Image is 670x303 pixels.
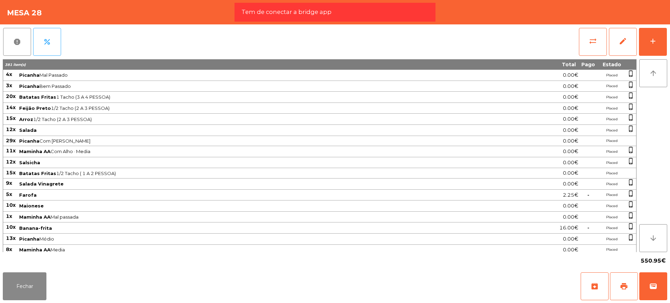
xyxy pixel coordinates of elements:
[6,147,16,154] span: 11x
[19,127,37,133] span: Salada
[3,272,46,300] button: Fechar
[19,72,508,78] span: Mal Passado
[598,70,626,81] td: Placed
[598,136,626,146] td: Placed
[6,191,12,197] span: 5x
[598,92,626,103] td: Placed
[598,114,626,125] td: Placed
[627,146,634,153] span: phone_iphone
[563,168,578,178] span: 0.00€
[19,214,51,220] span: Maminha AA
[639,28,667,56] button: add
[19,116,33,122] span: Arroz
[6,213,12,219] span: 1x
[620,282,628,290] span: print
[19,236,508,242] span: Médio
[6,104,16,111] span: 14x
[579,59,598,70] th: Pago
[609,28,637,56] button: edit
[598,103,626,114] td: Placed
[563,114,578,124] span: 0.00€
[598,222,626,234] td: Placed
[19,94,56,100] span: Batatas Fritas
[579,28,607,56] button: sync_alt
[563,201,578,211] span: 0.00€
[563,234,578,244] span: 0.00€
[598,146,626,157] td: Placed
[5,62,26,67] span: 381 item(s)
[19,83,508,89] span: Bem Passado
[19,105,508,111] span: 1/2 Tacho (2 A 3 PESSOA)
[639,59,667,87] button: arrow_upward
[19,171,508,176] span: 1/2 Tacho ( 1 A 2 PESSOA)
[3,28,31,56] button: report
[589,37,597,45] span: sync_alt
[6,246,12,252] span: 8x
[598,190,626,201] td: Placed
[6,82,12,89] span: 3x
[6,137,16,144] span: 29x
[627,190,634,197] span: phone_iphone
[598,168,626,179] td: Placed
[563,136,578,146] span: 0.00€
[19,160,40,165] span: Salsicha
[590,282,599,290] span: archive
[6,126,16,132] span: 12x
[598,81,626,92] td: Placed
[627,223,634,230] span: phone_iphone
[627,125,634,132] span: phone_iphone
[6,115,16,121] span: 15x
[19,83,39,89] span: Picanha
[19,247,508,252] span: Media
[563,179,578,189] span: 0.00€
[19,94,508,100] span: 1 Tacho (3 A 4 PESSOA)
[241,8,332,16] span: Tem de conectar a bridge app
[649,282,657,290] span: wallet
[627,158,634,165] span: phone_iphone
[563,212,578,222] span: 0.00€
[6,71,12,77] span: 4x
[598,59,626,70] th: Estado
[610,272,638,300] button: print
[19,138,508,144] span: Com [PERSON_NAME]
[598,245,626,255] td: Placed
[598,157,626,168] td: Placed
[6,159,16,165] span: 12x
[19,116,508,122] span: 1/2 Tacho (2 A 3 PESSOA)
[563,190,578,200] span: 2.25€
[627,70,634,77] span: phone_iphone
[619,37,627,45] span: edit
[627,234,634,241] span: phone_iphone
[563,82,578,91] span: 0.00€
[563,158,578,167] span: 0.00€
[19,203,44,209] span: Maionese
[19,181,64,187] span: Salada Vinagrete
[649,69,657,77] i: arrow_upward
[19,138,39,144] span: Picanha
[639,272,667,300] button: wallet
[6,202,16,208] span: 10x
[6,180,12,186] span: 9x
[587,225,589,231] span: -
[598,125,626,136] td: Placed
[43,38,51,46] span: percent
[7,8,42,18] h4: Mesa 28
[627,201,634,208] span: phone_iphone
[598,234,626,245] td: Placed
[627,81,634,88] span: phone_iphone
[563,126,578,135] span: 0.00€
[19,214,508,220] span: Mal passada
[6,93,16,99] span: 20x
[19,72,39,78] span: Picanha
[627,179,634,186] span: phone_iphone
[6,235,16,241] span: 13x
[639,224,667,252] button: arrow_downward
[641,256,666,266] span: 550.95€
[19,247,51,252] span: Maminha AA
[559,223,578,233] span: 16.00€
[6,224,16,230] span: 10x
[563,147,578,156] span: 0.00€
[563,104,578,113] span: 0.00€
[19,105,51,111] span: Feijão Preto
[563,245,578,255] span: 0.00€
